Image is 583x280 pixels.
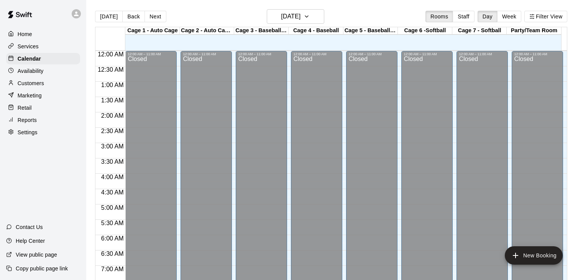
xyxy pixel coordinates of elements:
button: Back [122,11,145,22]
p: Availability [18,67,44,75]
button: Rooms [425,11,453,22]
span: 2:00 AM [99,112,126,119]
div: Cage 2 - Auto Cage -Hit Trax [180,27,234,35]
span: 2:30 AM [99,128,126,134]
button: Filter View [524,11,567,22]
span: 7:00 AM [99,266,126,272]
a: Home [6,28,80,40]
p: Settings [18,128,38,136]
div: 12:00 AM – 11:00 AM [293,52,340,56]
a: Retail [6,102,80,114]
span: 3:30 AM [99,158,126,165]
a: Marketing [6,90,80,101]
span: 1:30 AM [99,97,126,104]
div: Cage 3 - Baseball/Hit Trax [234,27,289,35]
span: 6:00 AM [99,235,126,242]
div: 12:00 AM – 11:00 AM [238,52,285,56]
h6: [DATE] [281,11,301,22]
button: Staff [453,11,475,22]
div: Cage 4 - Baseball [289,27,343,35]
p: Services [18,43,39,50]
span: 5:00 AM [99,204,126,211]
div: 12:00 AM – 11:00 AM [514,52,561,56]
a: Customers [6,77,80,89]
button: add [505,246,563,265]
div: Cage 6 -Softball [398,27,452,35]
div: 12:00 AM – 11:00 AM [459,52,506,56]
span: 1:00 AM [99,82,126,88]
span: 5:30 AM [99,220,126,226]
p: Copy public page link [16,265,68,272]
div: Cage 1 - Auto Cage [125,27,180,35]
p: Home [18,30,32,38]
p: Retail [18,104,32,112]
div: Party/Team Room [507,27,561,35]
span: 4:30 AM [99,189,126,196]
button: Week [497,11,521,22]
button: [DATE] [267,9,324,24]
span: 6:30 AM [99,250,126,257]
span: 3:00 AM [99,143,126,150]
p: Contact Us [16,223,43,231]
p: Customers [18,79,44,87]
span: 12:30 AM [96,66,126,73]
div: 12:00 AM – 11:00 AM [348,52,395,56]
a: Calendar [6,53,80,64]
p: Calendar [18,55,41,63]
button: Day [478,11,498,22]
a: Reports [6,114,80,126]
span: 4:00 AM [99,174,126,180]
p: Reports [18,116,37,124]
p: View public page [16,251,57,259]
div: Cage 7 - Softball [452,27,507,35]
a: Settings [6,127,80,138]
div: 12:00 AM – 11:00 AM [183,52,230,56]
div: 12:00 AM – 11:00 AM [128,52,174,56]
p: Help Center [16,237,45,245]
span: 12:00 AM [96,51,126,58]
a: Availability [6,65,80,77]
button: [DATE] [95,11,123,22]
div: 12:00 AM – 11:00 AM [404,52,450,56]
p: Marketing [18,92,42,99]
button: Next [145,11,166,22]
a: Services [6,41,80,52]
div: Cage 5 - Baseball/Softball [343,27,398,35]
